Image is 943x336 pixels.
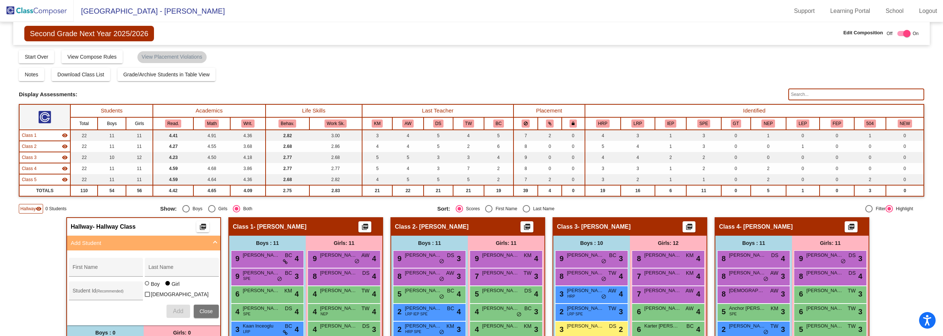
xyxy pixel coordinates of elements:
div: Both [240,205,252,212]
button: Behav. [278,119,296,128]
th: Students [70,104,153,117]
td: 11 [126,163,153,174]
button: Start Over [19,50,54,63]
mat-icon: picture_as_pdf [847,223,856,233]
span: Class 2 [22,143,36,150]
th: Low Concern READ Plan/Watch [621,117,655,130]
td: 1 [655,130,686,141]
td: 5 [424,130,453,141]
button: FEP [831,119,844,128]
input: First Name [73,267,139,273]
span: [PERSON_NAME] [482,252,519,259]
td: 0 [886,163,924,174]
td: 6 [655,185,686,196]
button: KM [372,119,383,128]
a: School [880,5,909,17]
td: 0 [854,141,886,152]
th: Total [70,117,98,130]
button: Print Students Details [196,221,209,232]
button: GT [731,119,741,128]
td: 54 [98,185,126,196]
span: Class 1 [233,223,253,231]
td: 1 [786,141,820,152]
td: 0 [886,141,924,152]
td: 4.27 [153,141,193,152]
input: Last Name [148,267,215,273]
td: 0 [886,130,924,141]
a: Logout [913,5,943,17]
span: Display Assessments: [19,91,77,98]
mat-icon: visibility [62,177,68,183]
td: 2.68 [309,152,362,163]
td: 2.83 [309,185,362,196]
td: 0 [721,152,751,163]
td: 0 [562,130,585,141]
mat-icon: visibility [36,206,42,212]
span: View Compose Rules [67,54,117,60]
span: - [PERSON_NAME] [740,223,793,231]
button: Print Students Details [683,221,695,232]
td: 3.68 [230,141,265,152]
th: Brittany Corliss [484,117,513,130]
span: Class 4 [719,223,740,231]
span: Second Grade Next Year 2025/2026 [24,26,154,41]
td: 0 [538,163,562,174]
a: Learning Portal [824,5,876,17]
td: 4 [538,185,562,196]
td: 2 [751,174,786,185]
td: 0 [721,130,751,141]
span: - [PERSON_NAME] [253,223,306,231]
th: High Concern READ Plan/Watch [585,117,621,130]
td: 0 [820,130,854,141]
td: 11 [98,163,126,174]
span: AW [361,252,369,259]
td: 3 [453,152,484,163]
td: 2.75 [266,185,309,196]
td: 1 [854,130,886,141]
td: 0 [886,174,924,185]
td: 6 [484,141,513,152]
td: 1 [655,174,686,185]
td: 2 [484,163,513,174]
button: Grade/Archive Students in Table View [118,68,216,81]
td: 4.64 [193,174,230,185]
td: 4.41 [153,130,193,141]
td: 3 [424,152,453,163]
td: 3.86 [230,163,265,174]
span: Close [200,308,213,314]
td: 22 [70,130,98,141]
td: TOTALS [19,185,70,196]
td: 1 [686,174,721,185]
td: 39 [513,185,538,196]
td: 0 [786,130,820,141]
td: 4 [585,152,621,163]
td: 0 [751,152,786,163]
td: 0 [854,163,886,174]
span: Class 1 [22,132,36,139]
div: Girls [215,205,228,212]
td: 4 [392,141,423,152]
td: 2.82 [309,174,362,185]
td: 4.65 [193,185,230,196]
td: 2 [655,152,686,163]
span: - Hallway Class [93,223,136,231]
th: Kelsey Mowery [362,117,393,130]
th: Identified [585,104,924,117]
button: AW [402,119,413,128]
td: 22 [392,185,423,196]
button: Work Sk. [325,119,347,128]
td: 0 [721,163,751,174]
td: 4.36 [230,130,265,141]
td: 11 [98,174,126,185]
th: Last Teacher [362,104,513,117]
div: Boys : 11 [229,236,306,250]
td: 0 [854,152,886,163]
td: 22 [70,174,98,185]
div: Scores [463,205,480,212]
span: [GEOGRAPHIC_DATA] - [PERSON_NAME] [74,5,225,17]
td: 7 [513,174,538,185]
button: LRP [631,119,644,128]
mat-icon: picture_as_pdf [199,223,207,233]
button: LEP [796,119,809,128]
td: 2.77 [266,163,309,174]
